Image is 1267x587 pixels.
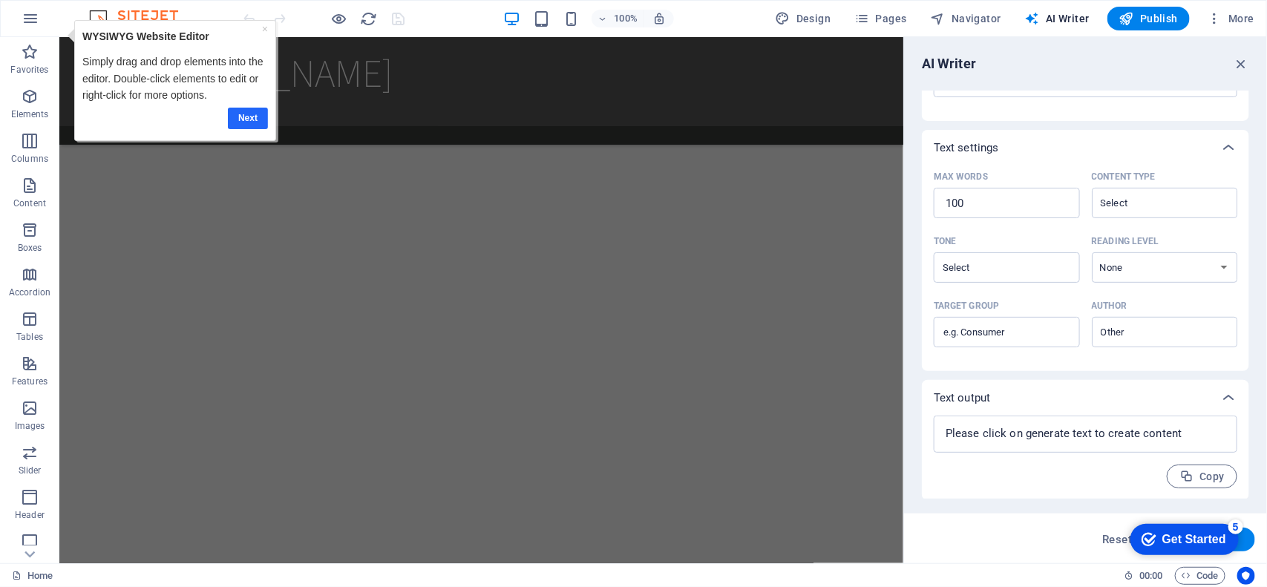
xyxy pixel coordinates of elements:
[1119,11,1178,26] span: Publish
[10,64,48,76] p: Favorites
[938,257,1051,278] input: ToneClear
[15,420,45,432] p: Images
[922,55,976,73] h6: AI Writer
[1094,528,1140,551] button: Reset
[19,33,205,83] p: Simply drag and drop elements into the editor. Double-click elements to edit or right-click for m...
[19,465,42,476] p: Slider
[934,321,1080,344] input: Target group
[1019,7,1096,30] button: AI Writer
[330,10,348,27] button: Click here to leave preview mode and continue editing
[934,188,1080,218] input: Max words
[44,16,108,30] div: Get Started
[11,153,48,165] p: Columns
[1107,7,1190,30] button: Publish
[848,7,912,30] button: Pages
[1182,567,1219,585] span: Code
[18,242,42,254] p: Boxes
[12,7,120,39] div: Get Started 5 items remaining, 0% complete
[1208,11,1254,26] span: More
[1092,252,1238,283] select: Reading level
[361,10,378,27] i: Reload page
[1102,534,1132,545] span: Reset
[1202,7,1260,30] button: More
[165,88,205,109] a: Next
[1092,235,1159,247] p: Reading level
[1175,567,1225,585] button: Code
[13,197,46,209] p: Content
[19,10,146,22] strong: WYSIWYG Website Editor
[12,567,53,585] a: Click to cancel selection. Double-click to open Pages
[1096,321,1209,343] input: AuthorClear
[922,130,1249,165] div: Text settings
[922,165,1249,371] div: Text settings
[199,3,205,15] a: ×
[11,108,49,120] p: Elements
[110,3,125,18] div: 5
[925,7,1007,30] button: Navigator
[934,300,999,312] p: Target group
[770,7,837,30] div: Design (Ctrl+Alt+Y)
[934,390,991,405] p: Text output
[1179,470,1225,484] span: Copy
[1167,465,1237,488] button: Copy
[934,140,999,155] p: Text settings
[15,509,45,521] p: Header
[1025,11,1090,26] span: AI Writer
[931,11,1001,26] span: Navigator
[1092,171,1156,183] p: Content type
[16,331,43,343] p: Tables
[614,10,638,27] h6: 100%
[934,171,988,183] p: Max words
[922,416,1249,500] div: Text output
[12,376,48,387] p: Features
[776,11,831,26] span: Design
[85,10,197,27] img: Editor Logo
[1092,300,1127,312] p: Author
[1150,570,1152,581] span: :
[934,235,956,247] p: Tone
[922,380,1249,416] div: Text output
[592,10,644,27] button: 100%
[1237,567,1255,585] button: Usercentrics
[770,7,837,30] button: Design
[1096,192,1209,214] input: Content typeClear
[1139,567,1162,585] span: 00 00
[652,12,666,25] i: On resize automatically adjust zoom level to fit chosen device.
[199,1,205,17] div: Close tooltip
[9,286,50,298] p: Accordion
[854,11,906,26] span: Pages
[360,10,378,27] button: reload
